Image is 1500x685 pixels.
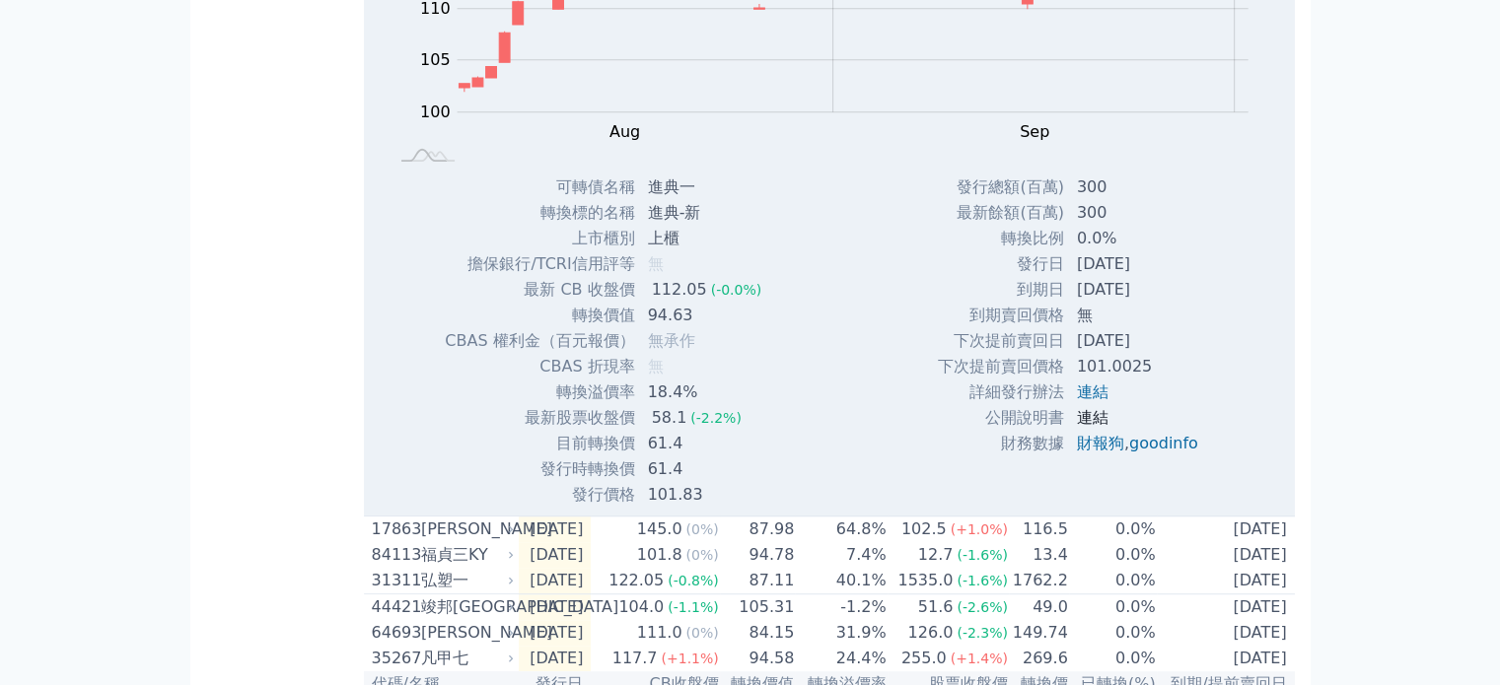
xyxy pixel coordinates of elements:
[1077,434,1124,452] a: 財報狗
[937,200,1065,226] td: 最新餘額(百萬)
[795,646,887,671] td: 24.4%
[421,621,511,645] div: [PERSON_NAME]
[661,651,718,666] span: (+1.1%)
[686,521,719,537] span: (0%)
[1069,568,1157,594] td: 0.0%
[937,303,1065,328] td: 到期賣回價格
[1065,174,1214,200] td: 300
[951,651,1008,666] span: (+1.4%)
[720,568,796,594] td: 87.11
[444,379,635,405] td: 轉換溢價率
[720,620,796,646] td: 84.15
[795,568,887,594] td: 40.1%
[1129,434,1198,452] a: goodinfo
[1009,542,1069,568] td: 13.4
[1065,303,1214,328] td: 無
[1069,542,1157,568] td: 0.0%
[904,621,958,645] div: 126.0
[444,303,635,328] td: 轉換價值
[636,379,778,405] td: 18.4%
[795,516,887,543] td: 64.8%
[519,646,592,671] td: [DATE]
[421,543,511,567] div: 福貞三KY
[951,521,1008,537] span: (+1.0%)
[444,328,635,354] td: CBAS 權利金（百元報價）
[421,517,511,541] div: [PERSON_NAME]
[1157,516,1295,543] td: [DATE]
[1069,516,1157,543] td: 0.0%
[648,406,691,430] div: 58.1
[937,174,1065,200] td: 發行總額(百萬)
[1009,620,1069,646] td: 149.74
[1065,226,1214,251] td: 0.0%
[421,647,511,670] div: 凡甲七
[444,405,635,431] td: 最新股票收盤價
[372,647,416,670] div: 35267
[1065,431,1214,456] td: ,
[605,569,668,592] div: 122.05
[668,573,719,588] span: (-0.8%)
[686,625,719,641] span: (0%)
[648,278,711,302] div: 112.05
[648,254,664,273] span: 無
[421,595,511,619] div: 竣邦[GEOGRAPHIC_DATA]
[914,595,958,619] div: 51.6
[444,482,635,508] td: 發行價格
[444,354,635,379] td: CBAS 折現率
[633,517,686,541] div: 145.0
[444,251,635,277] td: 擔保銀行/TCRI信用評等
[937,405,1065,431] td: 公開說明書
[636,303,778,328] td: 94.63
[519,620,592,646] td: [DATE]
[893,569,957,592] div: 1535.0
[795,594,887,621] td: -1.2%
[1077,408,1108,427] a: 連結
[1065,354,1214,379] td: 101.0025
[937,226,1065,251] td: 轉換比例
[519,542,592,568] td: [DATE]
[372,595,416,619] div: 44421
[957,625,1008,641] span: (-2.3%)
[609,122,640,141] tspan: Aug
[1157,568,1295,594] td: [DATE]
[1069,646,1157,671] td: 0.0%
[648,331,695,350] span: 無承作
[957,547,1008,563] span: (-1.6%)
[1065,277,1214,303] td: [DATE]
[937,431,1065,456] td: 財務數據
[1065,328,1214,354] td: [DATE]
[633,543,686,567] div: 101.8
[1020,122,1049,141] tspan: Sep
[914,543,958,567] div: 12.7
[636,174,778,200] td: 進典一
[690,410,742,426] span: (-2.2%)
[686,547,719,563] span: (0%)
[720,516,796,543] td: 87.98
[1157,542,1295,568] td: [DATE]
[1157,646,1295,671] td: [DATE]
[444,174,635,200] td: 可轉債名稱
[519,594,592,621] td: [DATE]
[636,226,778,251] td: 上櫃
[648,357,664,376] span: 無
[444,277,635,303] td: 最新 CB 收盤價
[897,517,951,541] div: 102.5
[720,594,796,621] td: 105.31
[519,516,592,543] td: [DATE]
[1009,594,1069,621] td: 49.0
[444,456,635,482] td: 發行時轉換價
[937,277,1065,303] td: 到期日
[711,282,762,298] span: (-0.0%)
[1157,594,1295,621] td: [DATE]
[444,431,635,456] td: 目前轉換價
[1077,382,1108,401] a: 連結
[1009,568,1069,594] td: 1762.2
[937,379,1065,405] td: 詳細發行辦法
[937,354,1065,379] td: 下次提前賣回價格
[720,542,796,568] td: 94.78
[795,542,887,568] td: 7.4%
[937,251,1065,277] td: 發行日
[372,569,416,592] div: 31311
[444,200,635,226] td: 轉換標的名稱
[420,103,451,121] tspan: 100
